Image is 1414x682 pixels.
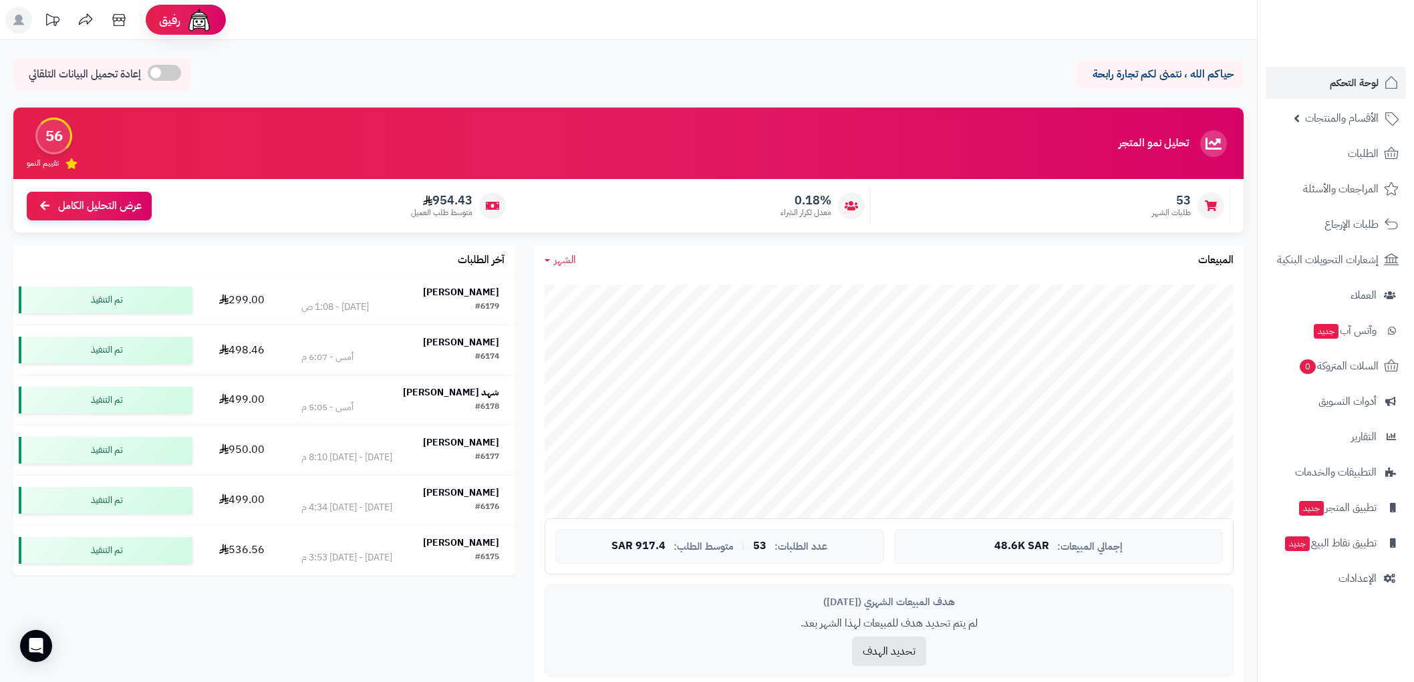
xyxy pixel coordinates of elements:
span: 917.4 SAR [611,540,666,552]
span: | [742,541,745,551]
span: طلبات الشهر [1152,207,1191,218]
span: 954.43 [411,193,472,208]
td: 498.46 [198,325,286,375]
img: ai-face.png [186,7,213,33]
span: وآتس آب [1312,321,1377,340]
span: لوحة التحكم [1330,73,1379,92]
td: 950.00 [198,425,286,475]
span: رفيق [159,12,180,28]
span: جديد [1285,536,1310,551]
span: إعادة تحميل البيانات التلقائي [29,67,141,82]
a: طلبات الإرجاع [1266,208,1406,240]
span: العملاء [1351,286,1377,305]
span: التطبيقات والخدمات [1295,463,1377,482]
span: السلات المتروكة [1298,357,1379,375]
strong: شهد [PERSON_NAME] [403,385,499,399]
strong: [PERSON_NAME] [423,436,499,450]
span: 0 [1299,359,1316,375]
span: عرض التحليل الكامل [58,198,142,214]
a: السلات المتروكة0 [1266,350,1406,382]
div: #6176 [475,501,499,514]
a: العملاء [1266,279,1406,311]
span: متوسط الطلب: [674,541,734,552]
span: 48.6K SAR [994,540,1049,552]
span: تطبيق نقاط البيع [1284,534,1377,552]
span: المراجعات والأسئلة [1303,180,1379,198]
a: الطلبات [1266,138,1406,170]
strong: [PERSON_NAME] [423,285,499,299]
div: أمس - 6:07 م [301,351,353,364]
span: تطبيق المتجر [1298,498,1377,517]
a: الإعدادات [1266,562,1406,594]
td: 499.00 [198,476,286,525]
button: تحديد الهدف [852,637,926,666]
div: [DATE] - [DATE] 4:34 م [301,501,392,514]
a: عرض التحليل الكامل [27,192,152,220]
span: طلبات الإرجاع [1324,215,1379,234]
div: تم التنفيذ [19,337,192,363]
a: التقارير [1266,421,1406,453]
span: تقييم النمو [27,158,59,169]
div: هدف المبيعات الشهري ([DATE]) [555,595,1223,609]
span: أدوات التسويق [1318,392,1377,411]
div: تم التنفيذ [19,437,192,464]
td: 299.00 [198,275,286,325]
span: الشهر [554,252,576,268]
a: التطبيقات والخدمات [1266,456,1406,488]
a: تطبيق نقاط البيعجديد [1266,527,1406,559]
div: تم التنفيذ [19,537,192,564]
span: 53 [1152,193,1191,208]
td: 536.56 [198,526,286,575]
span: 0.18% [781,193,831,208]
p: حياكم الله ، نتمنى لكم تجارة رابحة [1087,67,1234,82]
p: لم يتم تحديد هدف للمبيعات لهذا الشهر بعد. [555,616,1223,631]
a: لوحة التحكم [1266,67,1406,99]
span: الإعدادات [1338,569,1377,588]
strong: [PERSON_NAME] [423,536,499,550]
a: تطبيق المتجرجديد [1266,492,1406,524]
h3: آخر الطلبات [458,254,505,267]
a: تحديثات المنصة [35,7,69,37]
img: logo-2.png [1323,21,1401,49]
span: التقارير [1351,428,1377,446]
span: 53 [753,540,766,552]
div: [DATE] - [DATE] 8:10 م [301,451,392,464]
a: المراجعات والأسئلة [1266,173,1406,205]
strong: [PERSON_NAME] [423,335,499,349]
span: معدل تكرار الشراء [781,207,831,218]
td: 499.00 [198,375,286,425]
a: وآتس آبجديد [1266,315,1406,347]
strong: [PERSON_NAME] [423,486,499,500]
span: عدد الطلبات: [774,541,827,552]
h3: المبيعات [1198,254,1234,267]
div: تم التنفيذ [19,487,192,514]
span: جديد [1314,324,1338,339]
span: إجمالي المبيعات: [1057,541,1123,552]
div: تم التنفيذ [19,387,192,413]
span: الطلبات [1348,144,1379,163]
a: إشعارات التحويلات البنكية [1266,244,1406,276]
div: #6179 [475,301,499,314]
span: إشعارات التحويلات البنكية [1277,250,1379,269]
div: [DATE] - 1:08 ص [301,301,369,314]
div: أمس - 5:05 م [301,401,353,414]
div: #6178 [475,401,499,414]
div: [DATE] - [DATE] 3:53 م [301,551,392,564]
a: أدوات التسويق [1266,385,1406,417]
span: جديد [1299,501,1324,516]
h3: تحليل نمو المتجر [1119,138,1189,150]
div: #6175 [475,551,499,564]
span: الأقسام والمنتجات [1305,109,1379,128]
div: #6174 [475,351,499,364]
div: Open Intercom Messenger [20,630,52,662]
div: #6177 [475,451,499,464]
a: الشهر [545,252,576,268]
span: متوسط طلب العميل [411,207,472,218]
div: تم التنفيذ [19,287,192,313]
